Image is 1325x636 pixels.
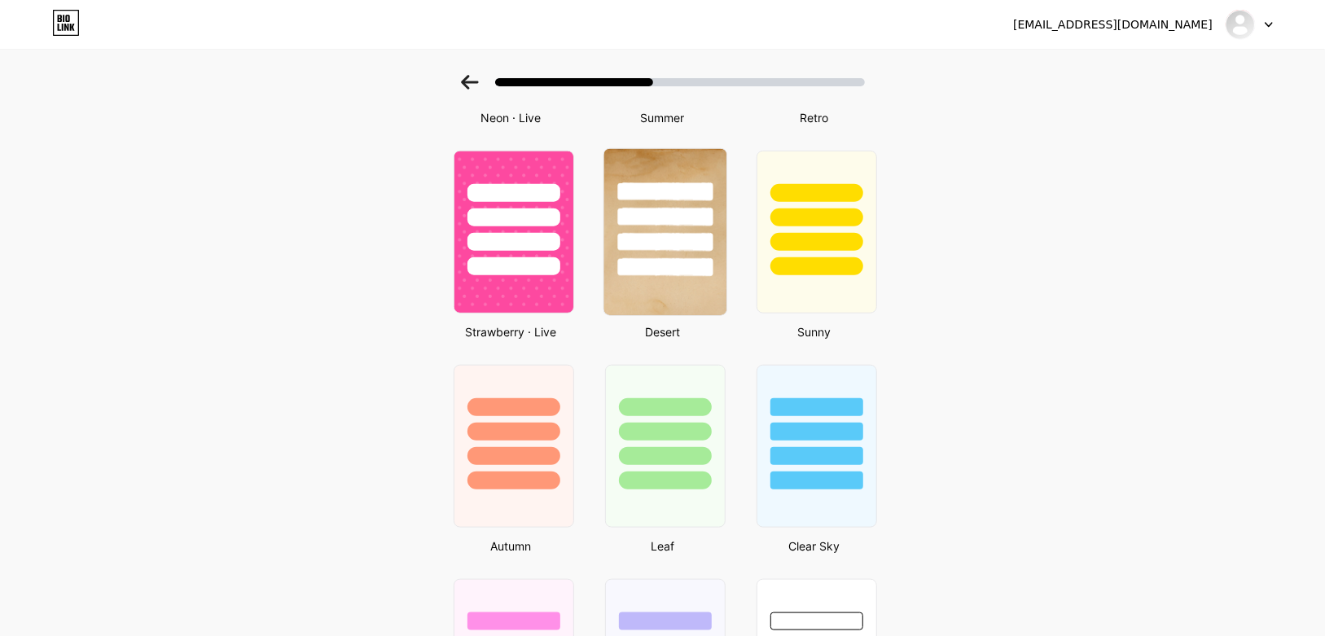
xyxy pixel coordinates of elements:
[600,109,726,126] div: Summer
[600,323,726,340] div: Desert
[752,537,877,555] div: Clear Sky
[752,109,877,126] div: Retro
[449,323,574,340] div: Strawberry · Live
[449,537,574,555] div: Autumn
[600,537,726,555] div: Leaf
[1013,16,1213,33] div: [EMAIL_ADDRESS][DOMAIN_NAME]
[752,323,877,340] div: Sunny
[603,149,726,315] img: desert.jpg
[1225,9,1256,40] img: naturalhorsehemp
[449,109,574,126] div: Neon · Live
